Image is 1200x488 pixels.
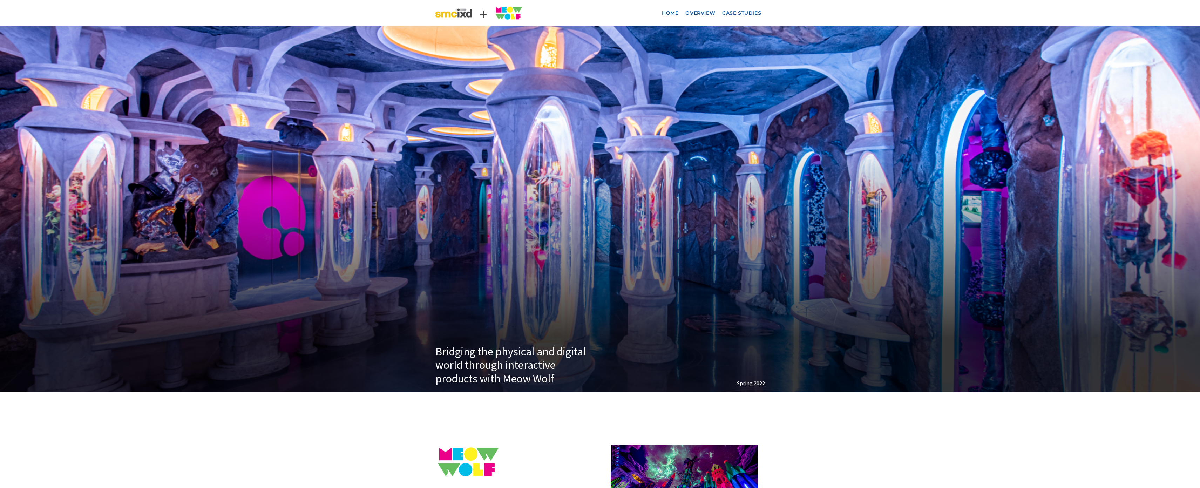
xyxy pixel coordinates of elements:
[719,7,765,20] a: Case Studies
[435,345,597,385] h1: Bridging the physical and digital world through interactive products with Meow Wolf
[682,7,719,20] a: Overview
[472,6,494,21] div: +
[604,380,765,387] div: Spring 2022
[658,7,682,20] a: Home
